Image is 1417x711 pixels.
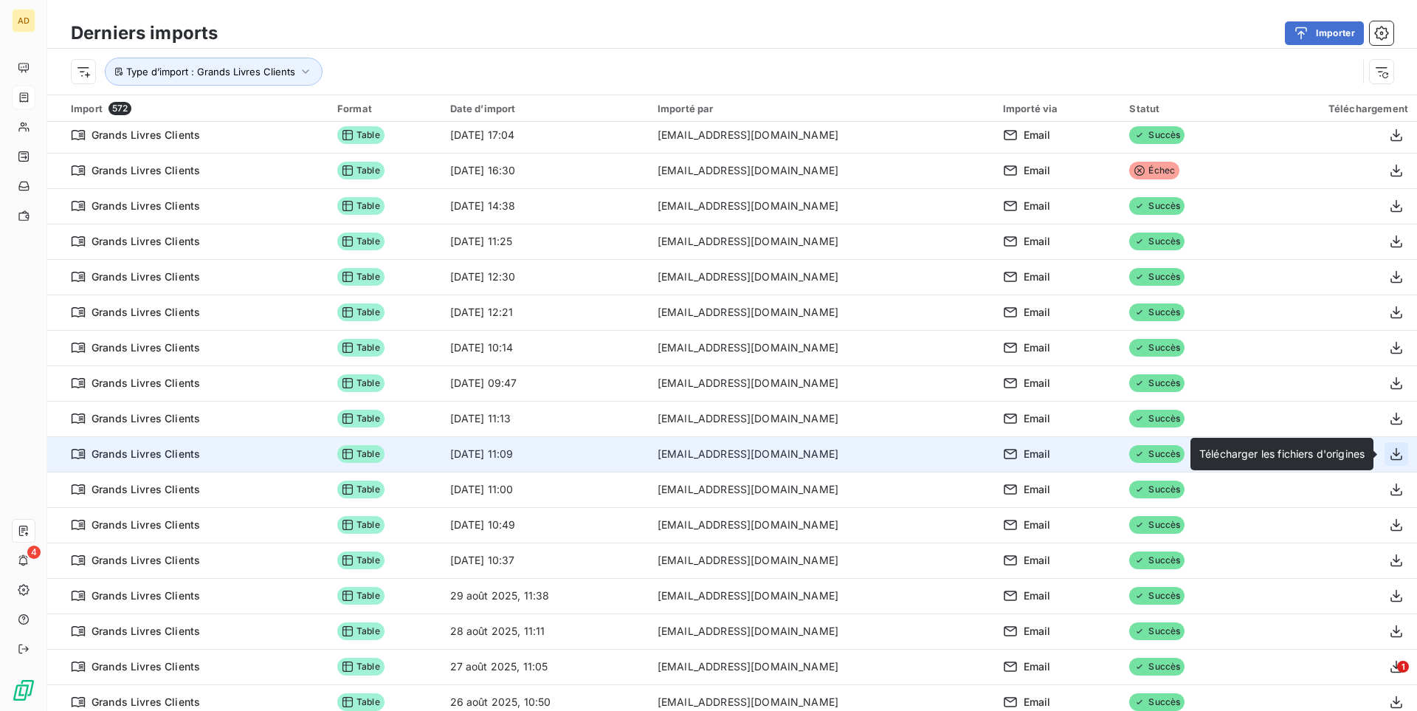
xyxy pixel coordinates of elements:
span: Email [1024,234,1051,249]
div: Format [337,103,432,114]
span: Email [1024,588,1051,603]
div: Importé par [658,103,985,114]
span: Grands Livres Clients [92,269,200,284]
td: [EMAIL_ADDRESS][DOMAIN_NAME] [649,614,994,649]
span: Télécharger les fichiers d'origines [1199,447,1365,460]
img: Logo LeanPay [12,679,35,702]
td: [EMAIL_ADDRESS][DOMAIN_NAME] [649,153,994,188]
td: [EMAIL_ADDRESS][DOMAIN_NAME] [649,117,994,153]
span: Table [337,374,385,392]
span: Grands Livres Clients [92,340,200,355]
span: Email [1024,199,1051,213]
span: Grands Livres Clients [92,163,200,178]
td: [DATE] 10:49 [441,507,649,543]
span: Succès [1129,481,1185,498]
button: Type d’import : Grands Livres Clients [105,58,323,86]
span: Succès [1129,233,1185,250]
td: 29 août 2025, 11:38 [441,578,649,614]
td: [DATE] 09:47 [441,365,649,401]
span: Table [337,303,385,321]
span: Email [1024,482,1051,497]
span: Succès [1129,339,1185,357]
td: [DATE] 11:09 [441,436,649,472]
td: 28 août 2025, 11:11 [441,614,649,649]
span: Grands Livres Clients [92,447,200,461]
td: [DATE] 14:38 [441,188,649,224]
td: 27 août 2025, 11:05 [441,649,649,684]
span: Table [337,410,385,427]
span: Grands Livres Clients [92,518,200,532]
td: [EMAIL_ADDRESS][DOMAIN_NAME] [649,401,994,436]
div: Date d’import [450,103,640,114]
td: [EMAIL_ADDRESS][DOMAIN_NAME] [649,295,994,330]
div: Téléchargement [1256,103,1408,114]
span: Table [337,126,385,144]
td: [DATE] 10:14 [441,330,649,365]
td: [DATE] 17:04 [441,117,649,153]
span: Email [1024,411,1051,426]
span: Grands Livres Clients [92,305,200,320]
span: Email [1024,518,1051,532]
td: [EMAIL_ADDRESS][DOMAIN_NAME] [649,188,994,224]
span: Table [337,268,385,286]
td: [DATE] 10:37 [441,543,649,578]
span: Table [337,162,385,179]
iframe: Intercom live chat [1367,661,1402,696]
span: Email [1024,128,1051,142]
div: Statut [1129,103,1238,114]
span: Table [337,233,385,250]
span: Email [1024,447,1051,461]
td: [EMAIL_ADDRESS][DOMAIN_NAME] [649,436,994,472]
span: Grands Livres Clients [92,624,200,639]
td: [DATE] 12:30 [441,259,649,295]
span: Grands Livres Clients [92,199,200,213]
td: [EMAIL_ADDRESS][DOMAIN_NAME] [649,472,994,507]
td: [DATE] 11:00 [441,472,649,507]
span: Table [337,693,385,711]
span: Table [337,622,385,640]
span: Grands Livres Clients [92,659,200,674]
span: Table [337,481,385,498]
td: [EMAIL_ADDRESS][DOMAIN_NAME] [649,224,994,259]
span: Succès [1129,516,1185,534]
span: Grands Livres Clients [92,128,200,142]
span: 1 [1397,661,1409,673]
span: 4 [27,546,41,559]
span: Email [1024,695,1051,710]
span: Succès [1129,126,1185,144]
span: Succès [1129,587,1185,605]
span: Succès [1129,197,1185,215]
div: AD [12,9,35,32]
span: Table [337,445,385,463]
span: Grands Livres Clients [92,553,200,568]
td: [DATE] 11:13 [441,401,649,436]
td: [EMAIL_ADDRESS][DOMAIN_NAME] [649,543,994,578]
td: [EMAIL_ADDRESS][DOMAIN_NAME] [649,330,994,365]
span: Succès [1129,658,1185,676]
span: Email [1024,553,1051,568]
span: Succès [1129,552,1185,569]
span: Email [1024,163,1051,178]
span: Succès [1129,268,1185,286]
span: Grands Livres Clients [92,695,200,710]
h3: Derniers imports [71,20,218,47]
span: Grands Livres Clients [92,376,200,391]
span: Succès [1129,622,1185,640]
span: Échec [1129,162,1179,179]
span: Succès [1129,374,1185,392]
span: Table [337,658,385,676]
span: Succès [1129,303,1185,321]
span: Grands Livres Clients [92,482,200,497]
span: Grands Livres Clients [92,588,200,603]
span: Succès [1129,410,1185,427]
span: Table [337,339,385,357]
span: Email [1024,269,1051,284]
span: 572 [108,102,131,115]
span: Email [1024,376,1051,391]
span: Table [337,552,385,569]
td: [DATE] 16:30 [441,153,649,188]
span: Table [337,197,385,215]
td: [EMAIL_ADDRESS][DOMAIN_NAME] [649,649,994,684]
span: Table [337,516,385,534]
span: Type d’import : Grands Livres Clients [126,66,295,78]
